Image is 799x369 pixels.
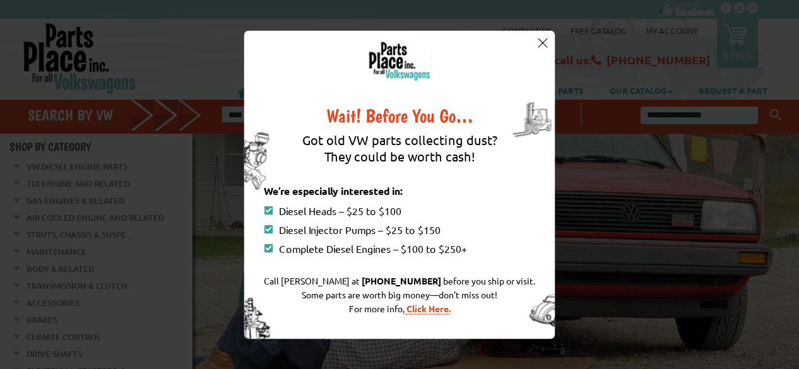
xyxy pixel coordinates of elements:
[538,38,547,48] img: close
[264,223,535,235] div: Diesel Injector Pumps – $25 to $150
[264,242,535,254] div: Complete Diesel Engines – $100 to $250+
[264,106,535,125] div: Wait! Before You Go…
[264,125,535,183] div: Got old VW parts collecting dust? They could be worth cash!
[264,204,535,216] div: Diesel Heads – $25 to $100
[264,184,403,197] strong: We’re especially interested in:
[368,42,432,81] img: logo
[264,261,535,327] div: Call [PERSON_NAME] at before you ship or visit. Some parts are worth big money—don’t miss out! Fo...
[264,243,273,252] img: points
[406,302,451,313] strong: Click Here.
[264,225,273,233] img: points
[362,274,441,286] strong: [PHONE_NUMBER]
[264,206,273,214] img: points
[360,274,443,286] a: [PHONE_NUMBER]
[405,302,451,313] a: Click Here.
